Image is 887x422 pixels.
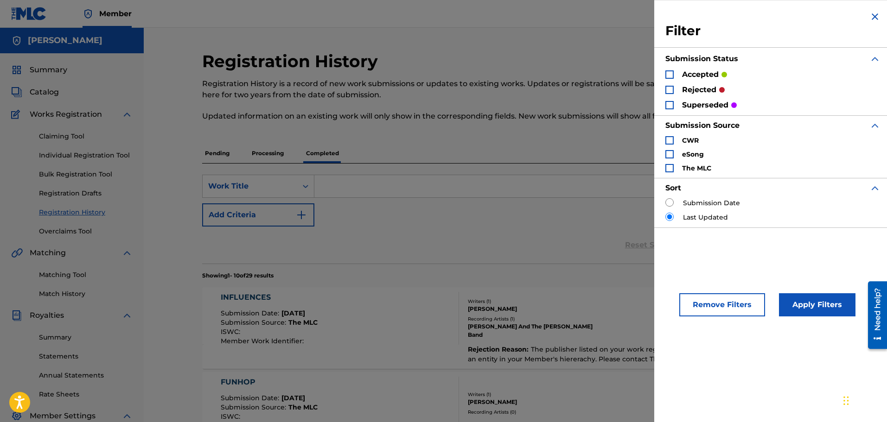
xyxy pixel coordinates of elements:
span: [DATE] [281,394,305,402]
span: The MLC [288,318,318,327]
p: Showing 1 - 10 of 29 results [202,271,274,280]
div: [PERSON_NAME] [468,398,608,406]
span: [DATE] [281,309,305,317]
div: INFLUENCES [221,292,318,303]
a: Matching Tool [39,270,133,280]
img: Summary [11,64,22,76]
span: The publisher listed on your work registration does not match your Member name or an entity in yo... [468,345,817,363]
span: Submission Date : [221,309,281,317]
span: ISWC : [221,328,242,336]
h3: Filter [665,23,881,39]
p: Updated information on an existing work will only show in the corresponding fields. New work subm... [202,111,685,122]
div: Work Title [208,181,292,192]
label: Submission Date [683,198,740,208]
a: Rate Sheets [39,390,133,399]
strong: CWR [682,136,699,145]
label: Last Updated [683,213,728,222]
a: SummarySummary [11,64,67,76]
p: rejected [682,84,716,95]
div: Recording Artists ( 1 ) [468,315,608,322]
span: Works Registration [30,109,102,120]
a: Statements [39,352,133,361]
p: accepted [682,69,719,80]
p: Processing [249,144,287,163]
img: expand [869,120,881,131]
strong: Submission Status [665,54,738,63]
strong: The MLC [682,164,711,172]
img: Works Registration [11,109,23,120]
img: Royalties [11,310,22,321]
iframe: Chat Widget [841,378,887,422]
img: expand [121,310,133,321]
span: Submission Date : [221,394,281,402]
img: expand [121,247,133,258]
a: Individual Registration Tool [39,151,133,160]
span: Submission Source : [221,318,288,327]
form: Search Form [202,175,829,264]
img: Matching [11,247,23,258]
a: Match History [39,289,133,299]
div: Writers ( 1 ) [468,391,608,398]
p: Registration History is a record of new work submissions or updates to existing works. Updates or... [202,78,685,101]
span: Catalog [30,87,59,98]
span: Member Work Identifier : [221,337,306,345]
span: Summary [30,64,67,76]
a: Bulk Registration Tool [39,170,133,179]
button: Remove Filters [679,293,765,316]
span: Member [99,8,132,19]
div: [PERSON_NAME] And The [PERSON_NAME] Band [468,322,608,339]
div: Writers ( 1 ) [468,298,608,305]
strong: Submission Source [665,121,740,130]
div: [PERSON_NAME] [468,305,608,313]
h2: Registration History [202,51,383,72]
div: FUNHOP [221,377,318,388]
span: Royalties [30,310,64,321]
img: expand [869,183,881,194]
h5: Ron Gubitz [28,35,102,46]
strong: eSong [682,150,704,158]
span: Submission Source : [221,403,288,411]
img: close [869,11,881,22]
span: Member Settings [30,410,96,422]
a: Claiming Tool [39,132,133,141]
img: Accounts [11,35,22,46]
img: Top Rightsholder [83,8,94,19]
strong: Sort [665,183,681,192]
iframe: Resource Center [861,277,887,352]
a: Annual Statements [39,371,133,380]
img: MLC Logo [11,7,47,20]
a: Overclaims Tool [39,227,133,236]
img: Member Settings [11,410,22,422]
img: Catalog [11,87,22,98]
div: Drag [843,387,849,415]
a: CatalogCatalog [11,87,59,98]
button: Add Criteria [202,203,314,227]
img: expand [869,53,881,64]
span: ISWC : [221,412,242,421]
a: Registration Drafts [39,189,133,198]
img: 9d2ae6d4665cec9f34b9.svg [296,209,307,220]
span: Rejection Reason : [468,345,531,353]
p: Completed [303,144,342,163]
a: Registration History [39,208,133,217]
span: The MLC [288,403,318,411]
span: Matching [30,247,66,258]
img: expand [121,410,133,422]
a: Summary [39,333,133,342]
button: Apply Filters [779,293,855,316]
img: expand [121,109,133,120]
div: Recording Artists ( 0 ) [468,409,608,416]
a: INFLUENCESSubmission Date:[DATE]Submission Source:The MLCISWC:Member Work Identifier:Writers (1)[... [202,287,829,369]
p: superseded [682,100,728,111]
p: Pending [202,144,232,163]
